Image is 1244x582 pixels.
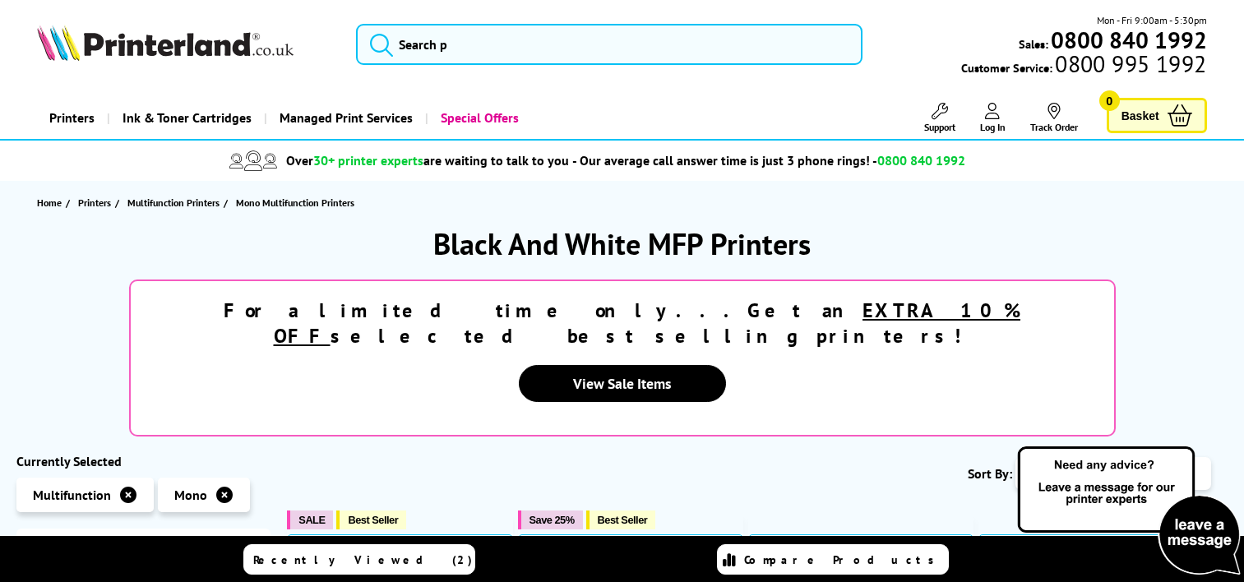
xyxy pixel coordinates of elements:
a: Special Offers [425,97,531,139]
span: Best Seller [348,514,398,526]
span: Customer Service: [961,56,1206,76]
button: SALE [287,510,333,529]
a: Compare Products [717,544,949,575]
a: Home [37,194,66,211]
span: Support [924,121,955,133]
h1: Black And White MFP Printers [16,224,1228,263]
a: View Sale Items [519,365,726,402]
span: Compare Products [744,552,943,567]
strong: For a limited time only...Get an selected best selling printers! [224,298,1020,349]
span: SALE [298,514,325,526]
span: Ink & Toner Cartridges [123,97,252,139]
span: Sales: [1019,36,1048,52]
span: Best Seller [598,514,648,526]
a: Multifunction Printers [127,194,224,211]
span: - Our average call answer time is just 3 phone rings! - [572,152,965,169]
span: 30+ printer experts [313,152,423,169]
div: Currently Selected [16,453,271,469]
span: Multifunction [33,487,111,503]
a: Printers [78,194,115,211]
a: Printers [37,97,107,139]
a: Ink & Toner Cartridges [107,97,264,139]
span: Multifunction Printers [127,194,220,211]
button: Best Seller [336,510,406,529]
span: Mon - Fri 9:00am - 5:30pm [1097,12,1207,28]
input: Search p [356,24,862,65]
span: 0800 840 1992 [877,152,965,169]
span: Printers [78,194,111,211]
u: EXTRA 10% OFF [274,298,1021,349]
a: Recently Viewed (2) [243,544,475,575]
a: Log In [980,103,1006,133]
button: Save 25% [518,510,583,529]
span: Basket [1121,104,1159,127]
span: Sort By: [968,465,1012,482]
span: Log In [980,121,1006,133]
a: Track Order [1030,103,1078,133]
img: Open Live Chat window [1014,444,1244,579]
span: 0 [1099,90,1120,111]
span: Save 25% [530,514,575,526]
span: 0800 995 1992 [1052,56,1206,72]
span: Mono Multifunction Printers [236,196,354,209]
a: 0800 840 1992 [1048,32,1207,48]
span: Over are waiting to talk to you [286,152,569,169]
button: Best Seller [586,510,656,529]
a: Support [924,103,955,133]
span: Mono [174,487,207,503]
span: Recently Viewed (2) [253,552,473,567]
a: Printerland Logo [37,25,335,64]
b: 0800 840 1992 [1051,25,1207,55]
a: Basket 0 [1107,98,1207,133]
a: Managed Print Services [264,97,425,139]
img: Printerland Logo [37,25,294,61]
